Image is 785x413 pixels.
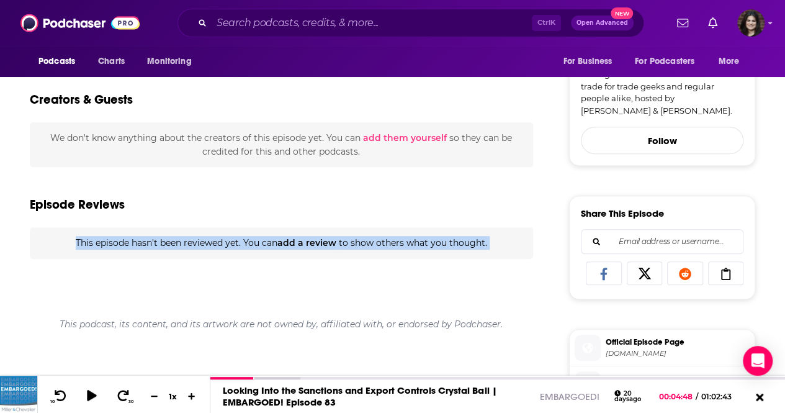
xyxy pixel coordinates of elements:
[737,9,765,37] span: Logged in as amandavpr
[581,207,664,219] h3: Share This Episode
[672,12,693,34] a: Show notifications dropdown
[708,261,744,285] a: Copy Link
[30,92,133,107] h2: Creators & Guests
[50,132,512,157] span: We don't know anything about the creators of this episode yet . You can so they can be credited f...
[581,229,743,254] div: Search followers
[212,13,532,33] input: Search podcasts, credits, & more...
[737,9,765,37] button: Show profile menu
[563,53,612,70] span: For Business
[698,392,744,401] span: 01:02:43
[667,261,703,285] a: Share on Reddit
[576,20,628,26] span: Open Advanced
[581,68,743,117] a: Intelligent talk about international trade for trade geeks and regular people alike, hosted by [P...
[659,392,696,401] span: 00:04:48
[635,53,694,70] span: For Podcasters
[606,373,750,384] span: Download Audio File
[20,11,140,35] img: Podchaser - Follow, Share and Rate Podcasts
[128,399,133,404] span: 30
[575,335,750,361] a: Official Episode Page[DOMAIN_NAME]
[48,389,71,404] button: 10
[696,392,698,401] span: /
[138,50,207,73] button: open menu
[591,230,733,253] input: Email address or username...
[147,53,191,70] span: Monitoring
[90,50,132,73] a: Charts
[614,390,650,403] div: 20 days ago
[575,371,750,397] a: Download Audio File[URL][DOMAIN_NAME]
[611,7,633,19] span: New
[710,50,755,73] button: open menu
[38,53,75,70] span: Podcasts
[30,50,91,73] button: open menu
[571,16,634,30] button: Open AdvancedNew
[163,391,184,401] div: 1 x
[277,236,336,250] button: add a review
[76,237,487,248] span: This episode hasn't been reviewed yet. You can to show others what you thought.
[112,389,136,404] button: 30
[98,53,125,70] span: Charts
[50,399,55,404] span: 10
[627,50,712,73] button: open menu
[363,133,447,143] button: add them yourself
[737,9,765,37] img: User Profile
[719,53,740,70] span: More
[581,127,743,154] button: Follow
[540,391,599,402] a: EMBARGOED!
[532,15,561,31] span: Ctrl K
[554,50,627,73] button: open menu
[223,384,496,408] a: Looking Into the Sanctions and Export Controls Crystal Ball | EMBARGOED! Episode 83
[177,9,644,37] div: Search podcasts, credits, & more...
[30,309,533,340] div: This podcast, its content, and its artwork are not owned by, affiliated with, or endorsed by Podc...
[30,197,125,212] h3: Episode Reviews
[627,261,663,285] a: Share on X/Twitter
[586,261,622,285] a: Share on Facebook
[703,12,722,34] a: Show notifications dropdown
[606,349,750,358] span: embargoed.podbean.com
[743,346,773,376] div: Open Intercom Messenger
[606,337,750,348] span: Official Episode Page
